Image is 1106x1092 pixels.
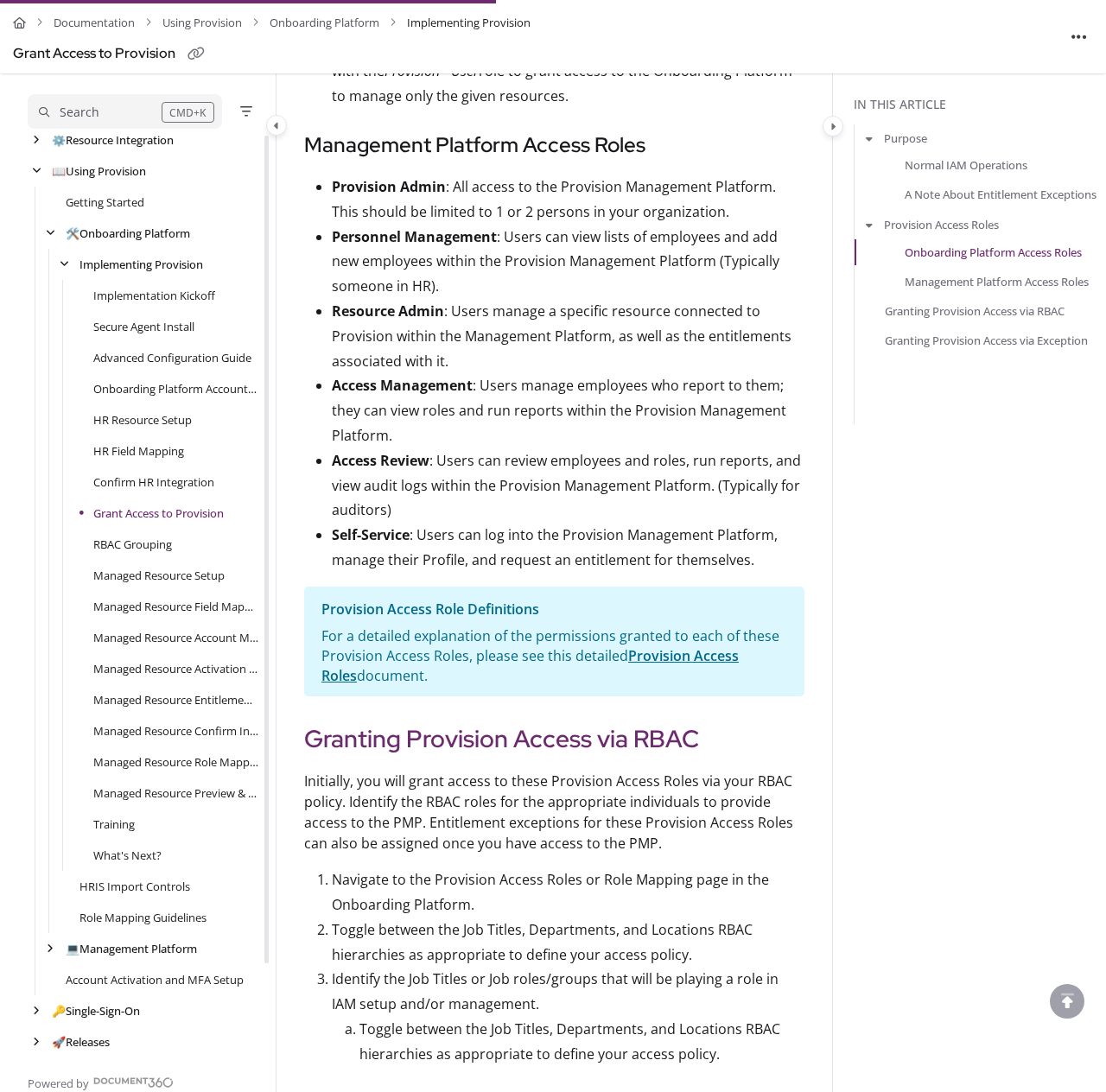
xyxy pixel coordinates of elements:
a: RBAC Grouping [93,536,172,553]
span: 💻 [66,941,79,956]
a: Implementing Provision [79,256,203,273]
span: 🛠️ [66,225,79,241]
a: HR Resource Setup [93,411,192,429]
p: Provision Access Role Definitions [321,597,787,622]
p: : All access to the Provision Management Platform. This should be limited to 1 or 2 persons in yo... [332,175,804,225]
a: Onboarding Platform Access Roles [905,243,1082,260]
h3: Management Platform Access Roles [304,130,804,161]
span: ⚙️ [52,132,66,148]
button: Search [28,94,222,129]
a: Managed Resource Activation Settings [93,660,258,677]
a: Managed Resource Setup [93,567,225,584]
a: Granting Provision Access via Exception [885,332,1088,349]
span: 📖 [52,163,66,179]
a: Single-Sign-On [52,1002,140,1019]
a: Documentation [54,10,135,35]
a: What's Next? [93,847,162,864]
button: arrow [861,129,877,148]
p: : Users can view lists of employees and add new employees within the Provision Management Platfor... [332,225,804,299]
a: Managed Resource Role Mapping [93,753,258,771]
button: Category toggle [266,115,287,136]
strong: Provision Admin [332,177,446,196]
div: arrow [28,1034,45,1051]
div: arrow [41,941,59,957]
a: Provision Access Roles [884,216,999,233]
a: HR Field Mapping [93,442,184,460]
a: Getting Started [66,194,144,211]
h2: Granting Provision Access via RBAC [304,721,804,757]
span: Implementing Provision [407,10,531,35]
div: scroll to top [1050,984,1084,1019]
p: : Users manage employees who report to them; they can view roles and run reports within the Provi... [332,373,804,448]
p: : Users can review employees and roles, run reports, and view audit logs within the Provision Man... [332,448,804,523]
p: Toggle between the Job Titles, Departments, and Locations RBAC hierarchies as appropriate to defi... [332,917,804,968]
a: Implementation Kickoff [93,287,215,304]
a: Using Provision [52,162,146,180]
a: Training [93,816,135,833]
a: Managed Resource Account Matching [93,629,258,646]
p: : Users manage a specific resource connected to Provision within the Management Platform, as well... [332,299,804,373]
strong: Self-Service [332,525,410,544]
button: Filter [236,101,257,122]
a: Normal IAM Operations [905,156,1027,174]
a: Using Provision [162,10,242,35]
a: HRIS Import Controls [79,878,190,895]
span: Powered by [28,1075,89,1092]
a: Management Platform Access Roles [905,272,1089,289]
a: Advanced Configuration Guide [93,349,251,366]
span: 🚀 [52,1034,66,1050]
a: Managed Resource Entitlements [93,691,258,708]
a: Managed Resource Preview & Approve [93,784,258,802]
button: Article more options [1065,22,1093,50]
a: Managed Resource Field Mapping [93,598,258,615]
button: Category toggle [823,116,843,136]
p: Toggle between the Job Titles, Departments, and Locations RBAC hierarchies as appropriate to defi... [359,1017,804,1067]
a: Purpose [884,130,927,147]
strong: Personnel Management [332,227,497,246]
a: A Note About Entitlement Exceptions [905,186,1096,203]
p: : Users can log into the Provision Management Platform, manage their Profile, and request an enti... [332,523,804,573]
a: Secure Agent Install [93,318,194,335]
p: Navigate to the Provision Access Roles or Role Mapping page in the Onboarding Platform. [332,867,804,917]
a: Resource Integration [52,131,174,149]
div: arrow [28,132,45,149]
a: Management Platform [66,940,197,957]
a: Role Mapping Guidelines [79,909,207,926]
a: Releases [52,1033,110,1051]
span: 🔑 [52,1003,66,1019]
a: Onboarding Platform [66,225,190,242]
a: Home [13,10,26,35]
div: In this article [854,95,1099,114]
a: Powered by Document360 - opens in a new tab [28,1071,174,1092]
a: Managed Resource Confirm Integration [93,722,258,740]
button: arrow [861,215,877,234]
strong: Access Management [332,376,473,395]
strong: Resource Admin [332,302,444,321]
a: Grant Access to Provision [93,505,224,522]
a: Provision Access Roles [321,646,739,685]
div: arrow [28,1003,45,1019]
p: Initially, you will grant access to these Provision Access Roles via your RBAC policy. Identify t... [304,771,804,854]
div: CMD+K [162,102,214,123]
img: Document360 [93,1077,174,1088]
a: Onboarding Platform Account Setup [93,380,258,397]
button: Copy link of [182,41,210,68]
p: For a detailed explanation of the permissions granted to each of these Provision Access Roles, pl... [321,626,787,687]
a: Granting Provision Access via RBAC [885,302,1065,320]
div: Grant Access to Provision [13,41,175,67]
strong: Access Review [332,451,429,470]
div: arrow [28,163,45,180]
p: Identify the Job Titles or Job roles/groups that will be playing a role in IAM setup and/or manag... [332,967,804,1017]
div: arrow [55,257,73,273]
a: Onboarding Platform [270,10,379,35]
div: Search [60,103,99,122]
a: Account Activation and MFA Setup [66,971,244,988]
a: Confirm HR Integration [93,473,214,491]
div: arrow [41,225,59,242]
